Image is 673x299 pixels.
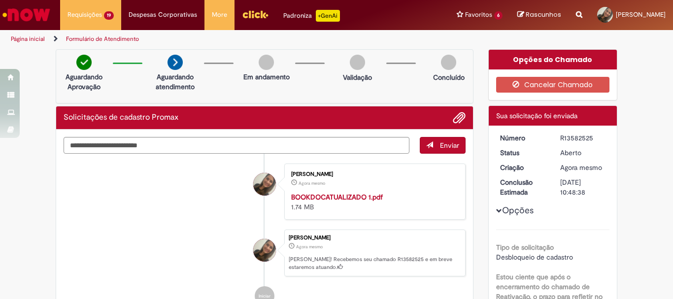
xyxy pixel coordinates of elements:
[299,180,325,186] time: 30/09/2025 15:48:27
[560,177,606,197] div: [DATE] 10:48:38
[441,55,456,70] img: img-circle-grey.png
[253,173,276,196] div: Francielle Muniz Alexandre
[64,113,178,122] h2: Solicitações de cadastro Promax Histórico de tíquete
[289,235,460,241] div: [PERSON_NAME]
[296,244,323,250] span: Agora mesmo
[242,7,269,22] img: click_logo_yellow_360x200.png
[291,193,383,201] a: BOOKDOCATUALIZADO 1.pdf
[64,230,466,277] li: Francielle Muniz Alexandre
[11,35,45,43] a: Página inicial
[60,72,108,92] p: Aguardando Aprovação
[616,10,666,19] span: [PERSON_NAME]
[291,171,455,177] div: [PERSON_NAME]
[299,180,325,186] span: Agora mesmo
[493,177,553,197] dt: Conclusão Estimada
[560,148,606,158] div: Aberto
[493,148,553,158] dt: Status
[560,163,602,172] span: Agora mesmo
[496,243,554,252] b: Tipo de solicitação
[526,10,561,19] span: Rascunhos
[560,163,606,172] div: 30/09/2025 15:48:31
[440,141,459,150] span: Enviar
[104,11,114,20] span: 19
[1,5,52,25] img: ServiceNow
[489,50,617,69] div: Opções do Chamado
[493,163,553,172] dt: Criação
[316,10,340,22] p: +GenAi
[283,10,340,22] div: Padroniza
[289,256,460,271] p: [PERSON_NAME]! Recebemos seu chamado R13582525 e em breve estaremos atuando.
[212,10,227,20] span: More
[560,133,606,143] div: R13582525
[66,35,139,43] a: Formulário de Atendimento
[151,72,199,92] p: Aguardando atendimento
[129,10,197,20] span: Despesas Corporativas
[496,77,610,93] button: Cancelar Chamado
[420,137,466,154] button: Enviar
[343,72,372,82] p: Validação
[517,10,561,20] a: Rascunhos
[496,253,573,262] span: Desbloqueio de cadastro
[453,111,466,124] button: Adicionar anexos
[168,55,183,70] img: arrow-next.png
[7,30,441,48] ul: Trilhas de página
[560,163,602,172] time: 30/09/2025 15:48:31
[291,192,455,212] div: 1.74 MB
[64,137,409,154] textarea: Digite sua mensagem aqui...
[253,239,276,262] div: Francielle Muniz Alexandre
[433,72,465,82] p: Concluído
[243,72,290,82] p: Em andamento
[296,244,323,250] time: 30/09/2025 15:48:31
[350,55,365,70] img: img-circle-grey.png
[67,10,102,20] span: Requisições
[496,111,577,120] span: Sua solicitação foi enviada
[493,133,553,143] dt: Número
[465,10,492,20] span: Favoritos
[76,55,92,70] img: check-circle-green.png
[494,11,503,20] span: 6
[259,55,274,70] img: img-circle-grey.png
